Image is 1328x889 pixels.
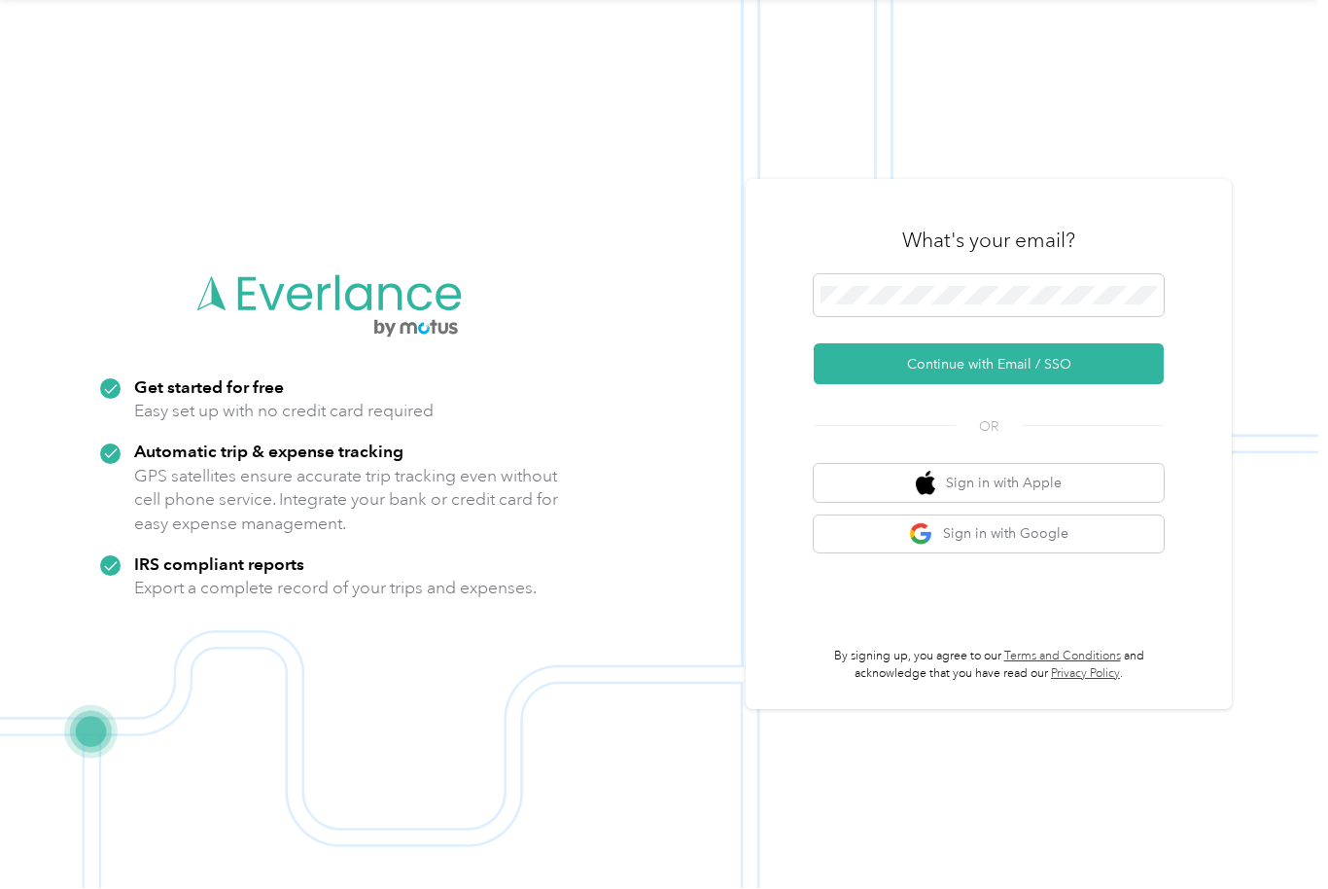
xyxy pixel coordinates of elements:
[1004,650,1121,664] a: Terms and Conditions
[134,465,559,537] p: GPS satellites ensure accurate trip tracking even without cell phone service. Integrate your bank...
[1219,780,1328,889] iframe: Everlance-gr Chat Button Frame
[134,554,304,575] strong: IRS compliant reports
[955,417,1023,438] span: OR
[814,344,1164,385] button: Continue with Email / SSO
[134,377,284,398] strong: Get started for free
[134,400,434,424] p: Easy set up with no credit card required
[909,523,933,548] img: google logo
[902,228,1075,255] h3: What's your email?
[814,649,1164,683] p: By signing up, you agree to our and acknowledge that you have read our .
[916,472,935,496] img: apple logo
[814,465,1164,503] button: apple logoSign in with Apple
[1051,667,1120,682] a: Privacy Policy
[134,442,403,462] strong: Automatic trip & expense tracking
[814,516,1164,554] button: google logoSign in with Google
[134,577,537,601] p: Export a complete record of your trips and expenses.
